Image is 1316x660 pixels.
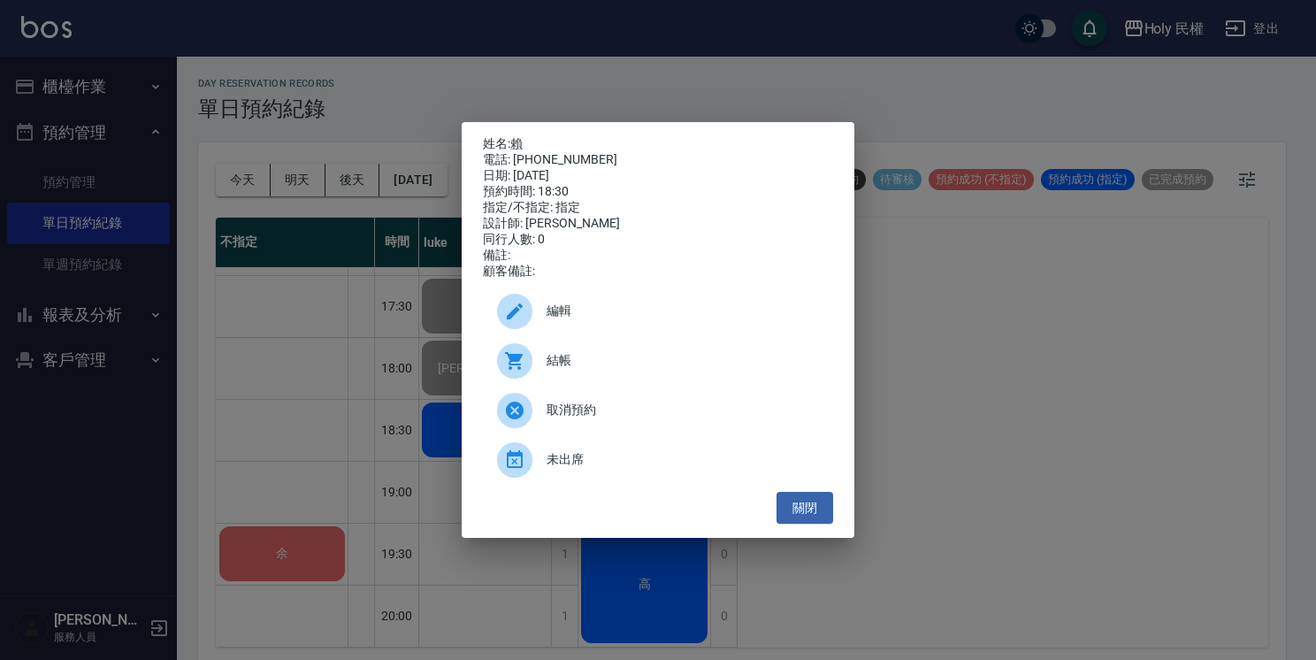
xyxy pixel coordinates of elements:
[547,401,819,419] span: 取消預約
[483,232,833,248] div: 同行人數: 0
[483,200,833,216] div: 指定/不指定: 指定
[510,136,523,150] a: 賴
[483,264,833,280] div: 顧客備註:
[483,435,833,485] div: 未出席
[483,287,833,336] div: 編輯
[483,168,833,184] div: 日期: [DATE]
[483,216,833,232] div: 設計師: [PERSON_NAME]
[483,386,833,435] div: 取消預約
[483,336,833,386] a: 結帳
[483,136,833,152] p: 姓名:
[483,152,833,168] div: 電話: [PHONE_NUMBER]
[547,351,819,370] span: 結帳
[483,248,833,264] div: 備註:
[547,302,819,320] span: 編輯
[777,492,833,525] button: 關閉
[483,184,833,200] div: 預約時間: 18:30
[547,450,819,469] span: 未出席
